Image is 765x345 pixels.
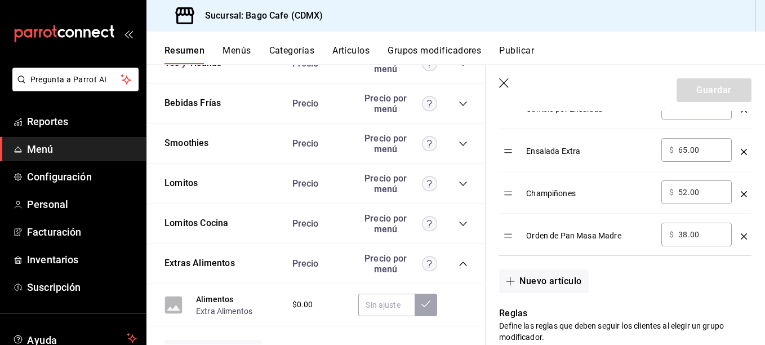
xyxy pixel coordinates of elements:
h3: Sucursal: Bago Cafe (CDMX) [196,9,323,23]
span: $ [669,104,674,112]
div: Precio [281,258,353,269]
p: Define las reglas que deben seguir los clientes al elegir un grupo modificador. [499,320,751,343]
div: Champiñones [526,180,652,199]
span: $ [669,188,674,196]
button: collapse-category-row [459,259,468,268]
button: Extras Alimentos [164,257,235,270]
button: Nuevo artículo [499,269,588,293]
button: Smoothies [164,137,209,150]
div: Precio [281,178,353,189]
div: Precio [281,98,353,109]
button: Lomitos [164,177,198,190]
span: Suscripción [27,280,137,295]
button: collapse-category-row [459,99,468,108]
button: Categorías [269,45,315,64]
button: Pregunta a Parrot AI [12,68,139,91]
span: Reportes [27,114,137,129]
button: collapse-category-row [459,219,468,228]
div: Precio por menú [358,173,437,194]
button: Resumen [164,45,204,64]
button: collapse-category-row [459,179,468,188]
div: Precio por menú [358,213,437,235]
button: Grupos modificadores [388,45,481,64]
button: Extra Alimentos [196,306,252,317]
span: Personal [27,197,137,212]
div: Precio por menú [358,93,437,114]
span: Facturación [27,224,137,240]
button: Menús [223,45,251,64]
span: $ [669,231,674,238]
div: Precio [281,218,353,229]
div: Precio por menú [358,133,437,154]
a: Pregunta a Parrot AI [8,82,139,94]
button: Bebidas Frías [164,97,221,110]
span: Pregunta a Parrot AI [30,74,121,86]
span: Inventarios [27,252,137,267]
p: Reglas [499,307,751,320]
div: Ensalada Extra [526,138,652,157]
button: Alimentos [196,294,233,305]
button: Lomitos Cocina [164,217,228,230]
span: Ayuda [27,331,122,345]
div: navigation tabs [164,45,765,64]
span: $ [669,146,674,154]
span: Configuración [27,169,137,184]
input: Sin ajuste [358,294,415,316]
div: Precio [281,138,353,149]
button: open_drawer_menu [124,29,133,38]
button: collapse-category-row [459,139,468,148]
span: $0.00 [292,299,313,311]
button: Publicar [499,45,534,64]
div: Precio por menú [358,253,437,275]
button: Artículos [332,45,370,64]
div: Orden de Pan Masa Madre [526,223,652,241]
span: Menú [27,141,137,157]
